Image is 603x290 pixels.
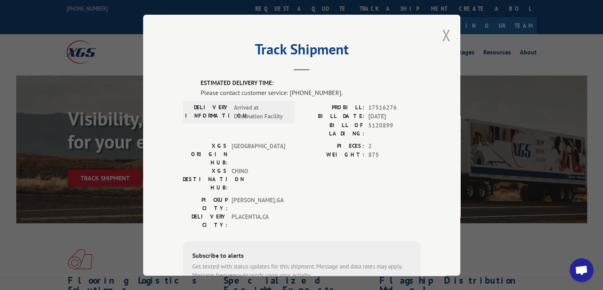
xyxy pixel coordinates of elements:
[234,103,287,121] span: Arrived at Destination Facility
[442,25,450,46] button: Close modal
[183,166,228,191] label: XGS DESTINATION HUB:
[302,141,364,151] label: PIECES:
[368,121,421,137] span: 5120899
[183,44,421,59] h2: Track Shipment
[302,112,364,121] label: BILL DATE:
[185,103,230,121] label: DELIVERY INFORMATION:
[232,141,285,166] span: [GEOGRAPHIC_DATA]
[201,79,421,88] label: ESTIMATED DELIVERY TIME:
[192,262,411,280] div: Get texted with status updates for this shipment. Message and data rates may apply. Message frequ...
[368,141,421,151] span: 2
[183,141,228,166] label: XGS ORIGIN HUB:
[302,121,364,137] label: BILL OF LADING:
[570,258,593,282] a: Open chat
[232,166,285,191] span: CHINO
[302,103,364,112] label: PROBILL:
[192,250,411,262] div: Subscribe to alerts
[368,112,421,121] span: [DATE]
[183,212,228,229] label: DELIVERY CITY:
[232,195,285,212] span: [PERSON_NAME] , GA
[201,87,421,97] div: Please contact customer service: [PHONE_NUMBER].
[302,151,364,160] label: WEIGHT:
[368,103,421,112] span: 17516276
[183,195,228,212] label: PICKUP CITY:
[368,151,421,160] span: 875
[232,212,285,229] span: PLACENTIA , CA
